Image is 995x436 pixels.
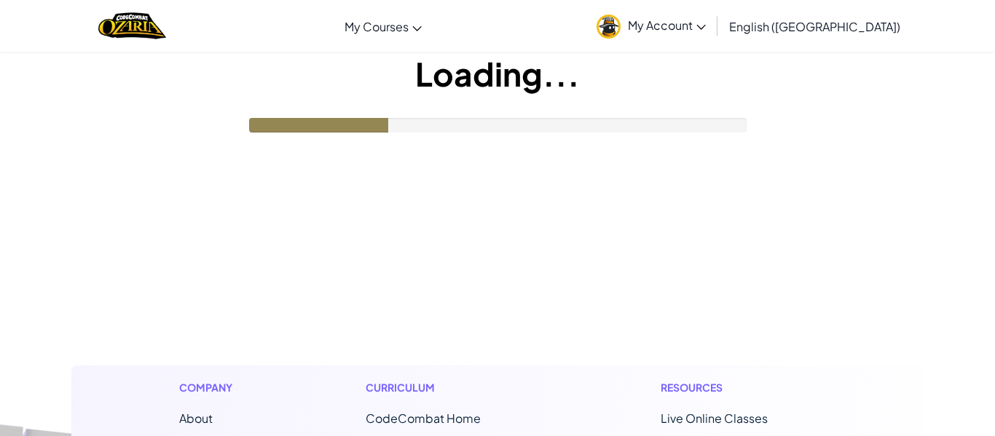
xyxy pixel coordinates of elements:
img: Home [98,11,166,41]
a: My Courses [337,7,429,46]
a: My Account [589,3,713,49]
a: Live Online Classes [661,411,768,426]
h1: Curriculum [366,380,542,395]
a: English ([GEOGRAPHIC_DATA]) [722,7,908,46]
h1: Resources [661,380,816,395]
span: CodeCombat Home [366,411,481,426]
span: English ([GEOGRAPHIC_DATA]) [729,19,900,34]
a: About [179,411,213,426]
a: Ozaria by CodeCombat logo [98,11,166,41]
img: avatar [597,15,621,39]
span: My Account [628,17,706,33]
span: My Courses [345,19,409,34]
h1: Company [179,380,247,395]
